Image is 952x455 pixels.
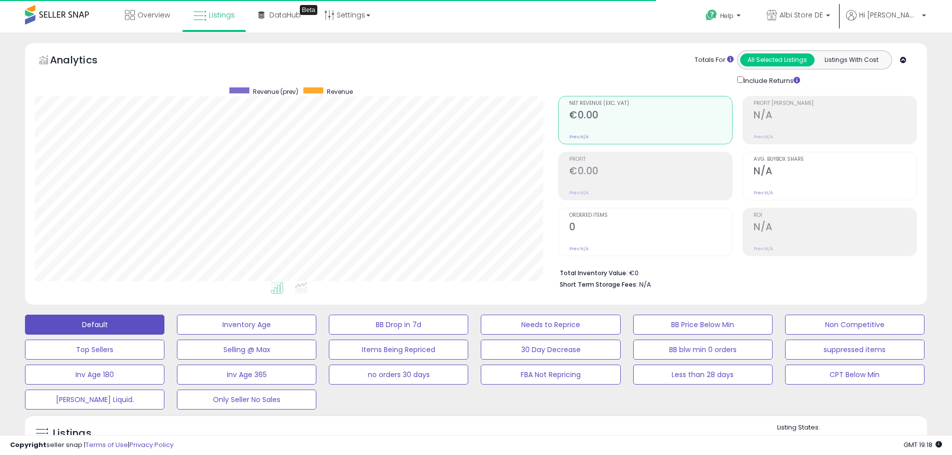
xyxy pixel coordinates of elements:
h2: N/A [754,165,917,179]
span: Ordered Items [569,213,732,218]
b: Short Term Storage Fees: [560,280,638,289]
span: ROI [754,213,917,218]
h2: €0.00 [569,165,732,179]
button: 30 Day Decrease [481,340,620,360]
div: Include Returns [730,74,812,86]
small: Prev: N/A [754,134,773,140]
button: Non Competitive [785,315,925,335]
span: Hi [PERSON_NAME] [859,10,919,20]
a: Privacy Policy [129,440,173,450]
button: FBA Not Repricing [481,365,620,385]
p: Listing States: [777,423,927,433]
button: Needs to Reprice [481,315,620,335]
div: Totals For [695,55,734,65]
h2: N/A [754,109,917,123]
b: Total Inventory Value: [560,269,628,277]
h2: 0 [569,221,732,235]
span: Revenue (prev) [253,87,298,96]
a: Help [698,1,751,32]
span: Help [720,11,734,20]
small: Prev: N/A [569,134,589,140]
button: suppressed items [785,340,925,360]
button: BB Drop in 7d [329,315,468,335]
button: no orders 30 days [329,365,468,385]
span: Profit [PERSON_NAME] [754,101,917,106]
small: Prev: N/A [754,190,773,196]
small: Prev: N/A [569,246,589,252]
label: Deactivated [862,435,900,443]
span: Net Revenue (Exc. VAT) [569,101,732,106]
label: Active [787,435,806,443]
h2: €0.00 [569,109,732,123]
button: Only Seller No Sales [177,390,316,410]
span: 2025-10-9 19:18 GMT [904,440,942,450]
button: Less than 28 days [633,365,773,385]
button: Inventory Age [177,315,316,335]
a: Hi [PERSON_NAME] [846,10,926,32]
h5: Analytics [50,53,117,69]
button: [PERSON_NAME] Liquid. [25,390,164,410]
button: Items Being Repriced [329,340,468,360]
button: Top Sellers [25,340,164,360]
span: Overview [137,10,170,20]
button: Listings With Cost [814,53,889,66]
h2: N/A [754,221,917,235]
button: Inv Age 180 [25,365,164,385]
div: seller snap | | [10,441,173,450]
i: Get Help [705,9,718,21]
span: DataHub [269,10,301,20]
span: Listings [209,10,235,20]
a: Terms of Use [85,440,128,450]
button: CPT Below Min [785,365,925,385]
span: N/A [639,280,651,289]
span: Profit [569,157,732,162]
small: Prev: N/A [754,246,773,252]
button: BB blw min 0 orders [633,340,773,360]
span: Revenue [327,87,353,96]
button: BB Price Below Min [633,315,773,335]
small: Prev: N/A [569,190,589,196]
button: All Selected Listings [740,53,815,66]
span: Avg. Buybox Share [754,157,917,162]
li: €0 [560,266,910,278]
strong: Copyright [10,440,46,450]
button: Selling @ Max [177,340,316,360]
button: Inv Age 365 [177,365,316,385]
button: Default [25,315,164,335]
div: Tooltip anchor [300,5,317,15]
span: Albi Store DE [780,10,823,20]
h5: Listings [53,427,91,441]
